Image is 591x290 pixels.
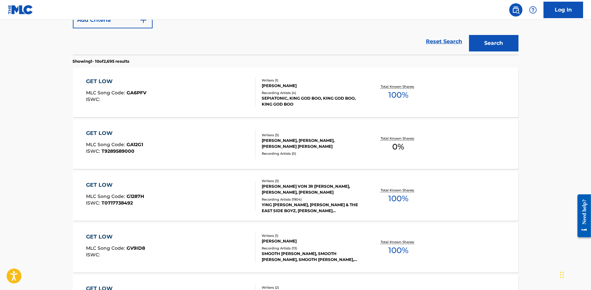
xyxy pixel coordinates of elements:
span: 100 % [388,193,408,205]
div: Drag [560,265,564,285]
div: GET LOW [86,233,145,241]
div: [PERSON_NAME] [262,83,361,89]
div: GET LOW [86,181,144,189]
button: Search [469,35,518,51]
span: MLC Song Code : [86,193,127,199]
span: MLC Song Code : [86,142,127,147]
span: ISWC : [86,96,102,102]
iframe: Resource Center [573,189,591,242]
a: Public Search [509,3,522,16]
a: GET LOWMLC Song Code:GA6PFVISWC:Writers (1)[PERSON_NAME]Recording Artists (4)SEPIATONIC, KING GOD... [73,68,518,117]
div: SEPIATONIC, KING GOD BOO, KING GOD BOO, KING GOD BOO [262,95,361,107]
p: Showing 1 - 10 of 2,695 results [73,58,130,64]
a: Reset Search [423,34,466,49]
img: search [512,6,520,14]
img: help [529,6,537,14]
img: 9d2ae6d4665cec9f34b9.svg [139,16,147,24]
span: T0717738492 [102,200,133,206]
button: Add Criteria [73,12,153,28]
span: 100 % [388,89,408,101]
div: [PERSON_NAME] [262,238,361,244]
p: Total Known Shares: [381,84,416,89]
div: [PERSON_NAME], [PERSON_NAME], [PERSON_NAME] [PERSON_NAME] [262,138,361,149]
span: 100 % [388,244,408,256]
p: Total Known Shares: [381,188,416,193]
a: GET LOWMLC Song Code:GV9ID8ISWC:Writers (1)[PERSON_NAME]Recording Artists (13)SMOOTH [PERSON_NAME... [73,223,518,273]
div: Writers ( 1 ) [262,78,361,83]
span: GV9ID8 [127,245,145,251]
div: Recording Artists ( 13 ) [262,246,361,251]
div: Recording Artists ( 0 ) [262,151,361,156]
span: ISWC : [86,252,102,258]
div: GET LOW [86,129,143,137]
p: Total Known Shares: [381,136,416,141]
span: ISWC : [86,200,102,206]
iframe: Chat Widget [558,258,591,290]
span: T9289589000 [102,148,134,154]
a: GET LOWMLC Song Code:GA12G1ISWC:T9289589000Writers (3)[PERSON_NAME], [PERSON_NAME], [PERSON_NAME]... [73,119,518,169]
div: Writers ( 2 ) [262,285,361,290]
div: Writers ( 3 ) [262,178,361,183]
div: Writers ( 1 ) [262,233,361,238]
span: MLC Song Code : [86,245,127,251]
img: MLC Logo [8,5,33,15]
span: GA12G1 [127,142,143,147]
div: Recording Artists ( 4 ) [262,90,361,95]
span: MLC Song Code : [86,90,127,96]
span: GA6PFV [127,90,146,96]
div: GET LOW [86,78,146,85]
div: SMOOTH [PERSON_NAME], SMOOTH [PERSON_NAME], SMOOTH [PERSON_NAME], SMOOTH [PERSON_NAME], SMOOTH [P... [262,251,361,263]
a: Log In [544,2,583,18]
div: Help [526,3,540,16]
div: Recording Artists ( 1904 ) [262,197,361,202]
div: Writers ( 3 ) [262,133,361,138]
div: YING [PERSON_NAME], [PERSON_NAME] & THE EAST SIDE BOYZ, [PERSON_NAME] [PERSON_NAME] TWINS, [PERSO... [262,202,361,214]
span: 0 % [392,141,404,153]
p: Total Known Shares: [381,240,416,244]
div: [PERSON_NAME] VON JR [PERSON_NAME], [PERSON_NAME], [PERSON_NAME] [262,183,361,195]
a: GET LOWMLC Song Code:G1287HISWC:T0717738492Writers (3)[PERSON_NAME] VON JR [PERSON_NAME], [PERSON... [73,171,518,221]
span: G1287H [127,193,144,199]
span: ISWC : [86,148,102,154]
